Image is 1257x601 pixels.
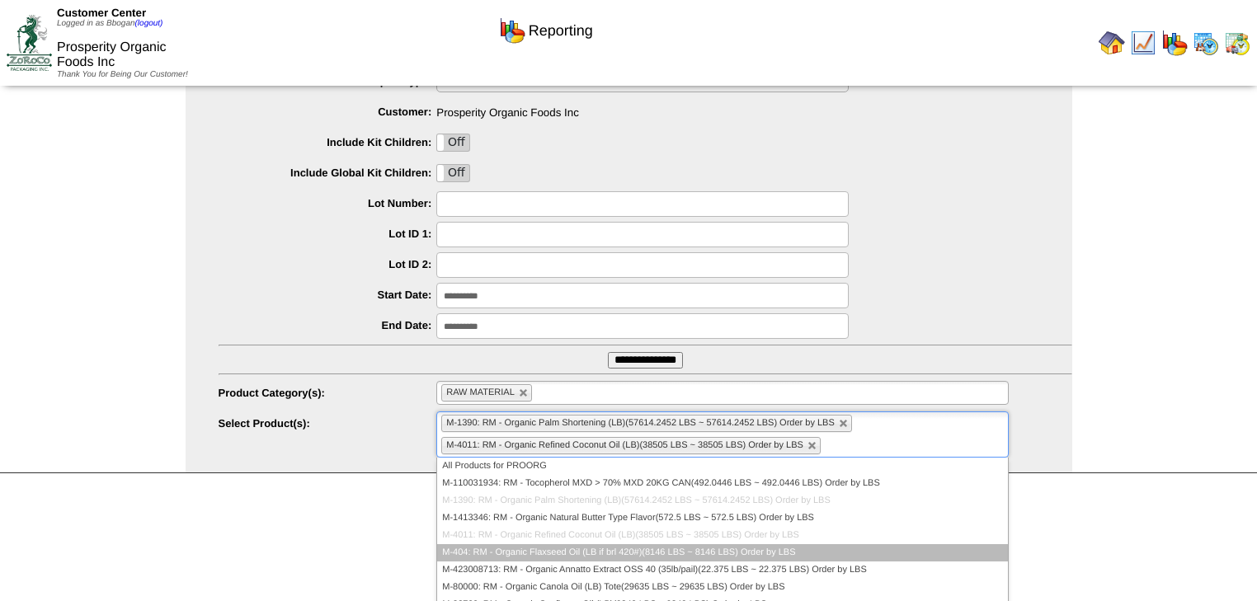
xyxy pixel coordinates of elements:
label: Customer: [219,106,437,118]
span: RAW MATERIAL [446,387,515,397]
li: All Products for PROORG [437,458,1007,475]
img: line_graph.gif [1130,30,1156,56]
label: Lot Number: [219,197,437,209]
label: Include Global Kit Children: [219,167,437,179]
a: (logout) [135,19,163,28]
img: ZoRoCo_Logo(Green%26Foil)%20jpg.webp [7,15,52,70]
span: Prosperity Organic Foods Inc [57,40,167,69]
label: Lot ID 2: [219,258,437,270]
span: Thank You for Being Our Customer! [57,70,188,79]
span: M-1390: RM - Organic Palm Shortening (LB)(57614.2452 LBS ~ 57614.2452 LBS) Order by LBS [446,418,835,428]
img: graph.gif [499,17,525,44]
span: M-4011: RM - Organic Refined Coconut Oil (LB)(38505 LBS ~ 38505 LBS) Order by LBS [446,440,803,450]
li: M-1390: RM - Organic Palm Shortening (LB)(57614.2452 LBS ~ 57614.2452 LBS) Order by LBS [437,492,1007,509]
li: M-110031934: RM - Tocopherol MXD > 70% MXD 20KG CAN(492.0446 LBS ~ 492.0446 LBS) Order by LBS [437,475,1007,492]
label: Off [437,134,469,151]
span: Logged in as Bbogan [57,19,162,28]
span: Customer Center [57,7,146,19]
img: home.gif [1099,30,1125,56]
li: M-423008713: RM - Organic Annatto Extract OSS 40 (35lb/pail)(22.375 LBS ~ 22.375 LBS) Order by LBS [437,561,1007,579]
li: M-404: RM - Organic Flaxseed Oil (LB if brl 420#)(8146 LBS ~ 8146 LBS) Order by LBS [437,544,1007,561]
img: calendarinout.gif [1224,30,1250,56]
label: End Date: [219,319,437,331]
label: Product Category(s): [219,387,437,399]
label: Lot ID 1: [219,228,437,240]
div: OnOff [436,134,470,152]
label: Select Product(s): [219,417,437,430]
li: M-1413346: RM - Organic Natural Butter Type Flavor(572.5 LBS ~ 572.5 LBS) Order by LBS [437,509,1007,527]
label: Include Kit Children: [219,136,437,148]
div: OnOff [436,164,470,182]
span: Prosperity Organic Foods Inc [219,100,1072,119]
li: M-4011: RM - Organic Refined Coconut Oil (LB)(38505 LBS ~ 38505 LBS) Order by LBS [437,527,1007,544]
li: M-80000: RM - Organic Canola Oil (LB) Tote(29635 LBS ~ 29635 LBS) Order by LBS [437,579,1007,596]
label: Off [437,165,469,181]
img: calendarprod.gif [1193,30,1219,56]
span: Reporting [529,22,593,40]
label: Start Date: [219,289,437,301]
img: graph.gif [1161,30,1188,56]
